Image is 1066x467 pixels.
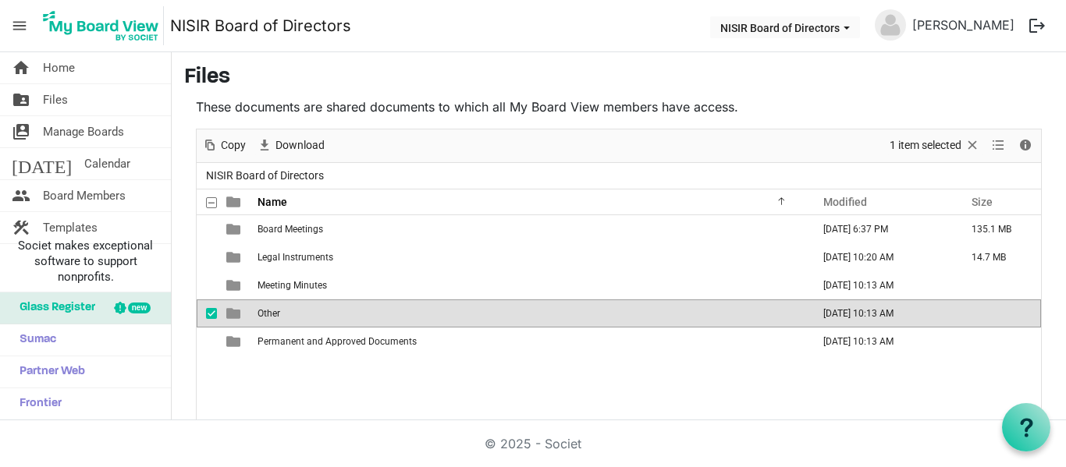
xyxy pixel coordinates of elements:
td: Meeting Minutes is template cell column header Name [253,271,807,299]
td: checkbox [197,271,217,299]
span: Files [43,84,68,115]
td: is template cell column header Size [955,271,1041,299]
td: June 07, 2024 10:13 AM column header Modified [807,271,955,299]
span: people [12,180,30,211]
td: is template cell column header type [217,299,253,327]
span: Permanent and Approved Documents [258,336,417,347]
td: June 19, 2025 6:37 PM column header Modified [807,215,955,243]
span: Download [274,136,326,155]
span: Societ makes exceptional software to support nonprofits. [7,238,164,285]
button: logout [1021,9,1054,42]
td: checkbox [197,243,217,271]
span: Other [258,308,280,319]
span: construction [12,212,30,243]
td: is template cell column header type [217,243,253,271]
td: checkbox [197,299,217,327]
button: Download [254,136,328,155]
td: Legal Instruments is template cell column header Name [253,243,807,271]
div: Copy [197,129,251,162]
div: new [128,302,151,313]
span: Partner Web [12,356,85,387]
td: is template cell column header type [217,327,253,356]
a: My Board View Logo [38,6,170,45]
div: View [986,129,1012,162]
span: Home [43,52,75,83]
h3: Files [184,65,1054,91]
span: Name [258,196,287,208]
td: is template cell column header type [217,215,253,243]
span: menu [5,11,34,41]
div: Download [251,129,330,162]
span: [DATE] [12,148,72,179]
span: Templates [43,212,98,243]
span: switch_account [12,116,30,147]
span: NISIR Board of Directors [203,166,327,186]
td: June 07, 2024 10:13 AM column header Modified [807,327,955,356]
td: July 01, 2024 10:20 AM column header Modified [807,243,955,271]
span: Board Meetings [258,224,323,235]
span: home [12,52,30,83]
button: View dropdownbutton [989,136,1007,155]
button: Copy [200,136,249,155]
p: These documents are shared documents to which all My Board View members have access. [196,97,1042,116]
td: 14.7 MB is template cell column header Size [955,243,1041,271]
td: is template cell column header type [217,271,253,299]
td: 135.1 MB is template cell column header Size [955,215,1041,243]
span: Calendar [84,148,130,179]
span: Size [972,196,993,208]
img: My Board View Logo [38,6,164,45]
button: Selection [887,136,983,155]
a: [PERSON_NAME] [906,9,1021,41]
button: NISIR Board of Directors dropdownbutton [710,16,860,38]
span: folder_shared [12,84,30,115]
span: Sumac [12,324,56,356]
td: is template cell column header Size [955,327,1041,356]
span: Modified [823,196,867,208]
td: is template cell column header Size [955,299,1041,327]
span: Legal Instruments [258,252,333,263]
div: Clear selection [884,129,986,162]
td: Board Meetings is template cell column header Name [253,215,807,243]
span: Copy [219,136,247,155]
span: Glass Register [12,292,95,324]
a: © 2025 - Societ [485,436,581,451]
span: Meeting Minutes [258,280,327,291]
span: 1 item selected [888,136,963,155]
td: checkbox [197,327,217,356]
span: Manage Boards [43,116,124,147]
td: June 07, 2024 10:13 AM column header Modified [807,299,955,327]
td: Other is template cell column header Name [253,299,807,327]
img: no-profile-picture.svg [875,9,906,41]
td: checkbox [197,215,217,243]
a: NISIR Board of Directors [170,10,351,41]
td: Permanent and Approved Documents is template cell column header Name [253,327,807,356]
div: Details [1012,129,1039,162]
button: Details [1015,136,1036,155]
span: Frontier [12,388,62,419]
span: Board Members [43,180,126,211]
